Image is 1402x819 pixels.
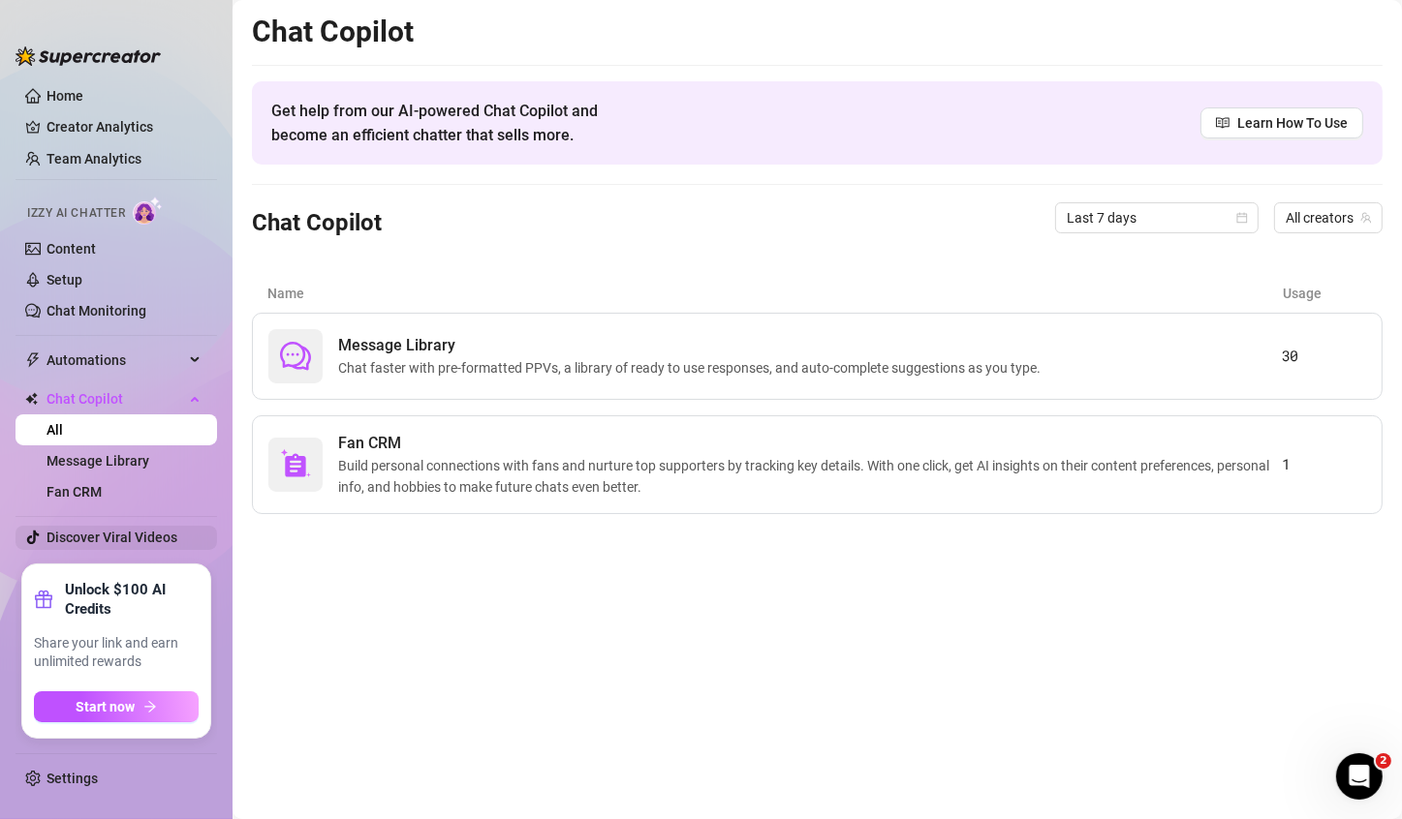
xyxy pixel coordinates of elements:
[77,699,136,714] span: Start now
[47,383,184,414] span: Chat Copilot
[25,352,41,368] span: thunderbolt
[1282,345,1366,368] article: 30
[271,99,644,147] span: Get help from our AI-powered Chat Copilot and become an efficient chatter that sells more.
[47,422,63,438] a: All
[1282,453,1366,476] article: 1
[34,590,53,609] span: gift
[1360,212,1372,224] span: team
[338,432,1282,455] span: Fan CRM
[1200,107,1363,138] a: Learn How To Use
[47,272,82,288] a: Setup
[338,455,1282,498] span: Build personal connections with fans and nurture top supporters by tracking key details. With one...
[25,392,38,406] img: Chat Copilot
[280,341,311,372] span: comment
[1236,212,1248,224] span: calendar
[338,334,1048,357] span: Message Library
[34,634,199,672] span: Share your link and earn unlimited rewards
[47,530,177,545] a: Discover Viral Videos
[47,88,83,104] a: Home
[47,303,146,318] a: Chat Monitoring
[47,345,184,376] span: Automations
[47,151,141,167] a: Team Analytics
[47,771,98,786] a: Settings
[1376,753,1391,769] span: 2
[47,241,96,257] a: Content
[34,691,199,722] button: Start nowarrow-right
[252,208,382,239] h3: Chat Copilot
[65,580,199,619] strong: Unlock $100 AI Credits
[1067,203,1247,232] span: Last 7 days
[1237,112,1348,134] span: Learn How To Use
[47,453,149,469] a: Message Library
[252,14,1383,50] h2: Chat Copilot
[143,700,157,713] span: arrow-right
[47,111,202,142] a: Creator Analytics
[133,197,163,225] img: AI Chatter
[47,484,102,500] a: Fan CRM
[338,357,1048,379] span: Chat faster with pre-formatted PPVs, a library of ready to use responses, and auto-complete sugge...
[27,204,125,223] span: Izzy AI Chatter
[1216,116,1230,130] span: read
[280,449,311,480] img: svg%3e
[267,283,1283,304] article: Name
[16,46,161,66] img: logo-BBDzfeDw.svg
[1336,753,1383,800] iframe: Intercom live chat
[1286,203,1371,232] span: All creators
[1283,283,1367,304] article: Usage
